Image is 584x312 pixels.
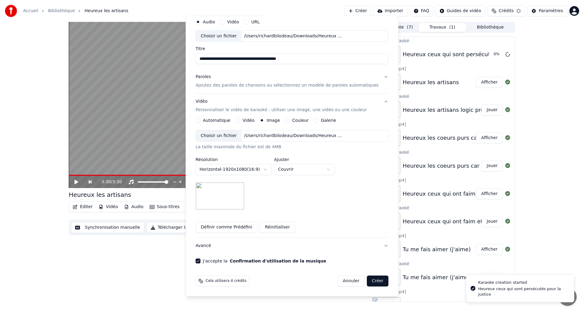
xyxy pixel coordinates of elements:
[196,157,272,162] label: Résolution
[230,259,326,263] button: J'accepte la
[196,82,379,88] p: Ajoutez des paroles de chansons ou sélectionnez un modèle de paroles automatiques
[196,144,388,150] div: La taille maximale du fichier est de 4MB
[260,222,295,233] button: Réinitialiser
[367,276,388,286] button: Créer
[196,46,388,51] label: Titre
[196,94,388,118] button: VidéoPersonnaliser le vidéo de karaoké : utiliser une image, une vidéo ou une couleur
[203,19,215,24] label: Audio
[242,33,345,39] div: /Users/richardbilodeau/Downloads/Heureux ceux qui sont persécutés pour la justice (03).wav
[196,222,257,233] button: Définir comme Prédéfini
[267,118,280,122] label: Image
[203,259,326,263] label: J'accepte la
[196,130,242,141] div: Choisir un fichier
[227,19,239,24] label: Vidéo
[242,133,345,139] div: /Users/richardbilodeau/Downloads/Heureux ceux qui sont persécute.jpg
[196,98,367,113] div: Vidéo
[196,118,388,238] div: VidéoPersonnaliser le vidéo de karaoké : utiliser une image, une vidéo ou une couleur
[338,276,364,286] button: Annuler
[292,118,309,122] label: Couleur
[203,118,230,122] label: Automatique
[206,279,246,283] span: Cela utilisera 4 crédits
[274,157,335,162] label: Ajuster
[321,118,336,122] label: Galerie
[196,69,388,93] button: ParolesAjoutez des paroles de chansons ou sélectionnez un modèle de paroles automatiques
[196,238,388,254] button: Avancé
[251,19,260,24] label: URL
[196,74,211,80] div: Paroles
[243,118,255,122] label: Vidéo
[196,30,242,41] div: Choisir un fichier
[196,107,367,113] p: Personnaliser le vidéo de karaoké : utiliser une image, une vidéo ou une couleur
